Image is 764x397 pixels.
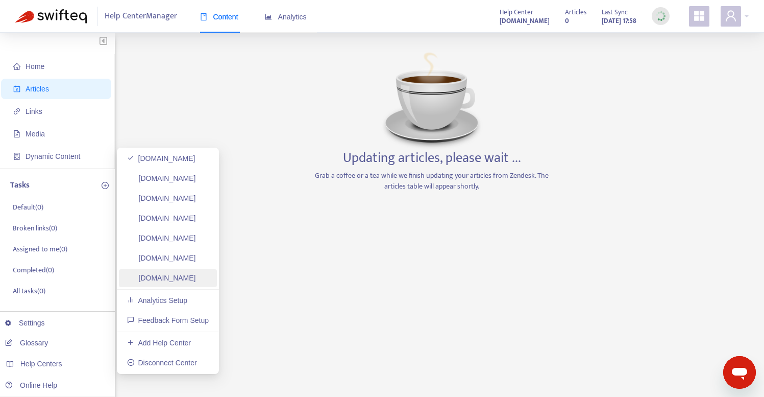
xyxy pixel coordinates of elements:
span: Links [26,107,42,115]
p: Default ( 0 ) [13,202,43,213]
p: Broken links ( 0 ) [13,223,57,233]
p: Completed ( 0 ) [13,265,54,275]
a: [DOMAIN_NAME] [127,194,196,202]
img: sync_loading.0b5143dde30e3a21642e.gif [654,10,667,22]
p: All tasks ( 0 ) [13,286,45,296]
strong: 0 [565,15,569,27]
a: Analytics Setup [127,296,187,305]
a: Add Help Center [127,339,191,347]
a: [DOMAIN_NAME] [500,15,550,27]
span: account-book [13,85,20,92]
span: link [13,108,20,115]
strong: [DATE] 17:58 [602,15,636,27]
a: Glossary [5,339,48,347]
span: appstore [693,10,705,22]
span: file-image [13,130,20,137]
h3: Updating articles, please wait ... [343,150,521,167]
span: home [13,63,20,70]
span: plus-circle [102,182,109,189]
a: [DOMAIN_NAME] [127,274,196,282]
a: Disconnect Center [127,359,197,367]
span: Help Center Manager [105,7,177,26]
span: Articles [565,7,586,18]
a: Settings [5,319,45,327]
a: [DOMAIN_NAME] [127,174,196,182]
a: [DOMAIN_NAME] [127,154,195,162]
span: Help Centers [20,360,62,368]
p: Assigned to me ( 0 ) [13,244,67,254]
span: Articles [26,85,49,93]
img: Coffee image [381,48,483,150]
span: Help Center [500,7,533,18]
iframe: Pulsante per aprire la finestra di messaggistica [723,356,756,389]
p: Grab a coffee or a tea while we finish updating your articles from Zendesk. The articles table wi... [312,170,552,192]
img: Swifteq [15,9,87,24]
span: container [13,153,20,160]
a: [DOMAIN_NAME] [127,214,196,222]
span: book [200,13,207,20]
a: Feedback Form Setup [127,316,209,324]
span: user [725,10,737,22]
span: Home [26,62,44,71]
p: Tasks [10,179,30,192]
a: [DOMAIN_NAME] [127,234,196,242]
a: [DOMAIN_NAME] [127,254,196,262]
span: Dynamic Content [26,152,80,160]
a: Online Help [5,381,57,389]
span: Media [26,130,45,138]
span: area-chart [265,13,272,20]
span: Last Sync [602,7,628,18]
span: Analytics [265,13,307,21]
span: Content [200,13,238,21]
